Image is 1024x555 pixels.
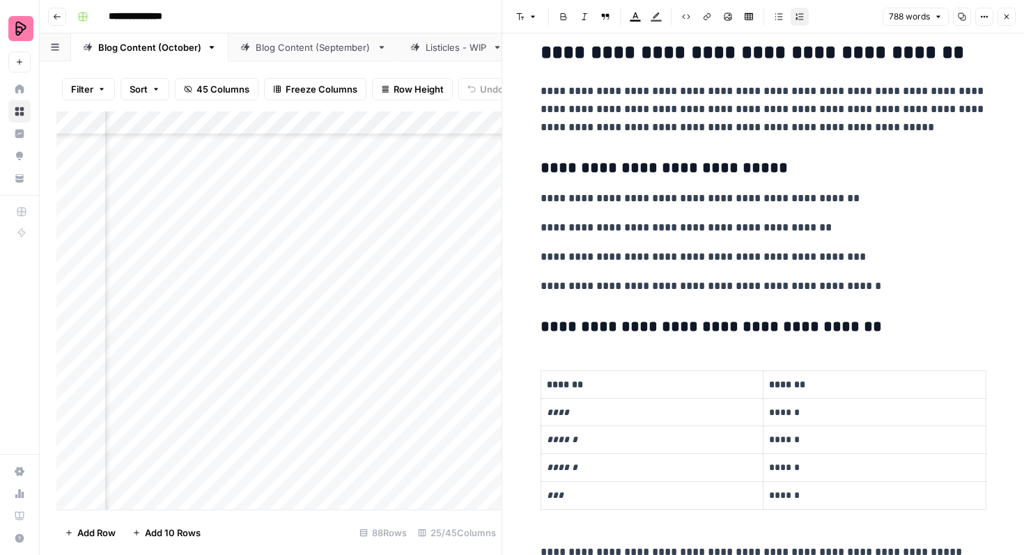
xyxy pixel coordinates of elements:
[98,40,201,54] div: Blog Content (October)
[56,522,124,544] button: Add Row
[372,78,453,100] button: Row Height
[8,527,31,549] button: Help + Support
[458,78,513,100] button: Undo
[130,82,148,96] span: Sort
[256,40,371,54] div: Blog Content (September)
[8,16,33,41] img: Preply Logo
[286,82,357,96] span: Freeze Columns
[124,522,209,544] button: Add 10 Rows
[8,483,31,505] a: Usage
[71,82,93,96] span: Filter
[480,82,504,96] span: Undo
[8,123,31,145] a: Insights
[71,33,228,61] a: Blog Content (October)
[62,78,115,100] button: Filter
[412,522,502,544] div: 25/45 Columns
[8,505,31,527] a: Learning Hub
[264,78,366,100] button: Freeze Columns
[889,10,930,23] span: 788 words
[8,145,31,167] a: Opportunities
[228,33,398,61] a: Blog Content (September)
[8,78,31,100] a: Home
[8,11,31,46] button: Workspace: Preply
[354,522,412,544] div: 88 Rows
[394,82,444,96] span: Row Height
[426,40,487,54] div: Listicles - WIP
[8,460,31,483] a: Settings
[398,33,514,61] a: Listicles - WIP
[883,8,949,26] button: 788 words
[196,82,249,96] span: 45 Columns
[8,167,31,189] a: Your Data
[77,526,116,540] span: Add Row
[121,78,169,100] button: Sort
[8,100,31,123] a: Browse
[145,526,201,540] span: Add 10 Rows
[175,78,258,100] button: 45 Columns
